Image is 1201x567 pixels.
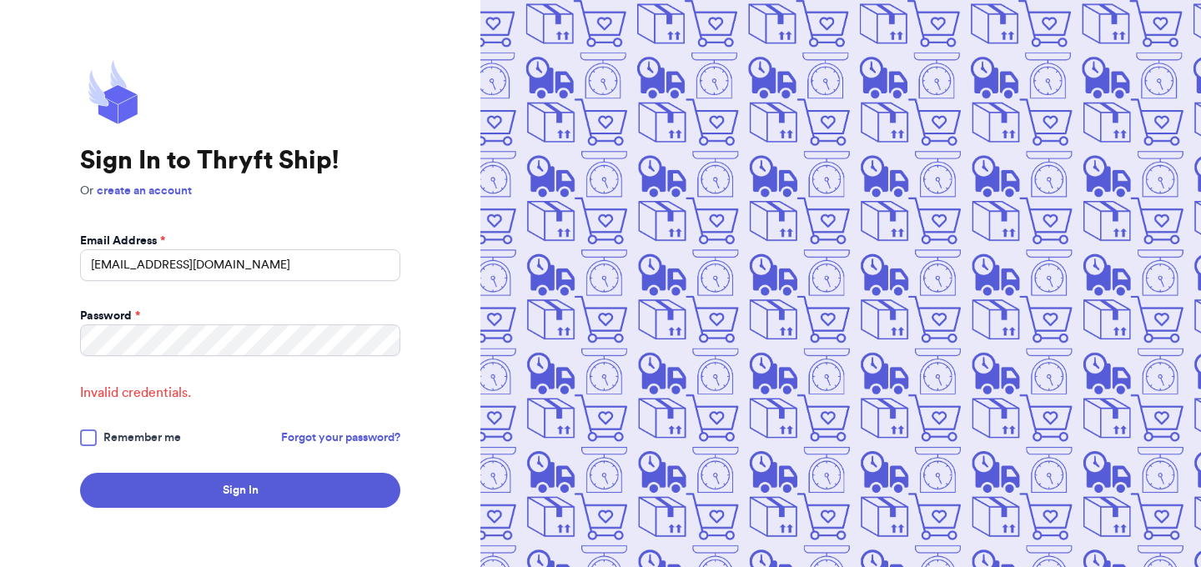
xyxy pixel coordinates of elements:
[103,429,181,446] span: Remember me
[80,383,400,403] span: Invalid credentials.
[80,308,140,324] label: Password
[80,146,400,176] h1: Sign In to Thryft Ship!
[80,233,165,249] label: Email Address
[80,183,400,199] p: Or
[80,473,400,508] button: Sign In
[97,185,192,197] a: create an account
[281,429,400,446] a: Forgot your password?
